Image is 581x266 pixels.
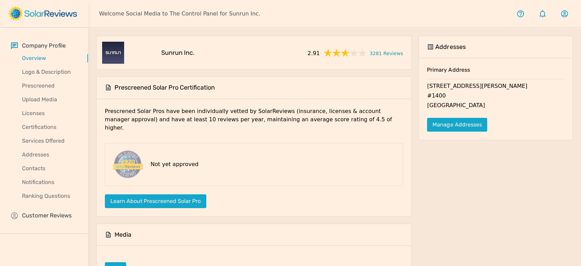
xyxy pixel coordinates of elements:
a: Services Offered [11,134,88,148]
p: [GEOGRAPHIC_DATA] [427,101,564,111]
a: Prescreened [11,79,88,93]
p: Prescrened Solar Pros have been individually vetted by SolarReviews (insurance, licenses & accoun... [105,107,403,137]
p: Prescreened [11,82,88,90]
a: Learn about Prescreened Solar Pro [105,198,206,204]
img: prescreened-badge.png [111,149,144,180]
p: Services Offered [11,137,88,145]
p: Overview [11,54,88,62]
p: [STREET_ADDRESS][PERSON_NAME] [427,82,564,92]
a: Licenses [11,106,88,120]
a: Ranking Questions [11,189,88,203]
a: Overview [11,51,88,65]
a: 3281 Reviews [370,49,403,57]
p: Company Profile [22,41,66,50]
a: Notifications [11,175,88,189]
a: Logo & Description [11,65,88,79]
h6: Primary Address [427,66,564,79]
p: Not yet approved [151,160,198,168]
p: Contacts [11,164,88,173]
a: Certifications [11,120,88,134]
p: Ranking Questions [11,192,88,200]
a: Addresses [11,148,88,162]
h5: Addresses [435,43,465,51]
a: Manage Addresses [427,118,487,132]
h5: Prescreened Solar Pro Certification [114,84,215,92]
p: Notifications [11,178,88,186]
p: #1400 [427,92,564,101]
p: Upload Media [11,95,88,104]
p: Addresses [11,151,88,159]
a: Upload Media [11,93,88,106]
h5: Media [114,231,131,239]
p: Licenses [11,109,88,117]
p: Certifications [11,123,88,131]
p: Logo & Description [11,68,88,76]
p: Customer Reviews [22,211,72,220]
h5: Sunrun Inc. [161,49,195,57]
p: Welcome Social Media to The Control Panel for Sunrun Inc. [99,10,260,18]
button: Learn about Prescreened Solar Pro [105,194,206,208]
span: 2.91 [307,48,320,58]
a: Contacts [11,162,88,175]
